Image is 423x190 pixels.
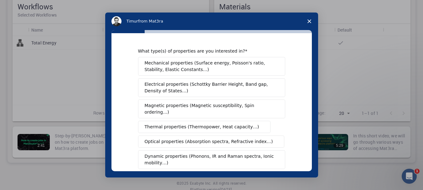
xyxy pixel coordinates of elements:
span: Optical properties (Absorption spectra, Refractive index…) [145,138,273,145]
span: Electrical properties (Schottky Barrier Height, Band gap, Density of States…) [145,81,275,94]
button: Optical properties (Absorption spectra, Refractive index…) [138,136,285,148]
span: Magnetic properties (Magnetic susceptibility, Spin ordering…) [145,102,274,116]
span: Mechanical properties (Surface energy, Poisson's ratio, Stability, Elastic Constants…) [145,60,275,73]
div: What type(s) of properties are you interested in? [138,48,276,54]
button: Thermal properties (Thermopower, Heat capacity…) [138,121,271,133]
span: Dynamic properties (Phonons, IR and Raman spectra, Ionic mobility…) [145,153,275,166]
button: Magnetic properties (Magnetic susceptibility, Spin ordering…) [138,100,285,118]
span: Support [13,4,35,10]
span: from Mat3ra [138,19,163,23]
span: Timur [126,19,138,23]
button: Dynamic properties (Phonons, IR and Raman spectra, Ionic mobility…) [138,150,285,169]
img: Profile image for Timur [111,16,121,26]
span: Thermal properties (Thermopower, Heat capacity…) [145,124,259,130]
button: Electrical properties (Schottky Barrier Height, Band gap, Density of States…) [138,78,285,97]
span: Close survey [301,13,318,30]
button: Mechanical properties (Surface energy, Poisson's ratio, Stability, Elastic Constants…) [138,57,285,76]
